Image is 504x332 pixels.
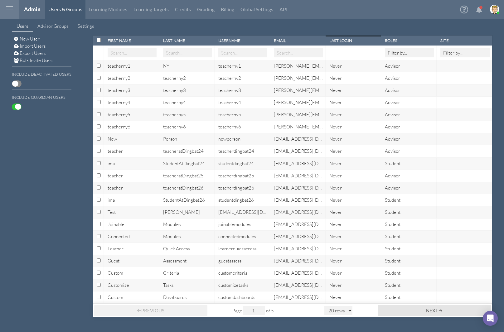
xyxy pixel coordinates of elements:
[426,308,438,313] span: Next
[108,221,157,228] div: Joinable
[218,294,267,301] div: customdashboards
[12,50,47,57] button: Export Users
[218,99,267,106] div: teacherny4
[97,38,101,42] input: Select row with id:select-all
[97,112,101,116] input: Select row with id:select-GbeYSpHWTrYey8SqF
[97,198,101,202] input: Select row with id:select-npCMsxFwC4Zy7aCd3
[108,185,157,191] div: teacher
[108,75,157,81] div: teacherny2
[329,221,378,228] div: Never
[163,197,212,203] div: StudentAtDingbat26
[108,294,157,301] div: Custom
[218,172,267,179] div: teacherdingbat25
[218,111,267,118] div: teacherny5
[141,308,164,313] span: Previous
[163,185,212,191] div: teacheratDingbat26
[97,173,101,177] input: Select row with id:select-sCrZCcWaNv6QjCDpR
[385,123,434,130] div: Advisor
[97,185,101,190] input: Select row with id:select-rzfCsNGrgAJPDR5By
[385,148,434,154] div: Advisor
[97,137,101,141] input: Select row with id:select-FZuALaiDQi6XZt6Ha
[385,75,434,81] div: Advisor
[329,38,379,43] div: Last Login
[97,222,101,226] input: Select row with id:select-KiCAQp9yoXGXN7X6o
[163,63,212,69] div: NY
[218,185,267,191] div: teacherdingbat26
[329,99,378,106] div: Never
[274,233,323,240] div: connetedmodules@headrush.rocks
[108,148,157,154] div: teacher
[274,221,323,228] div: joinablemodules@headrush.rocks
[274,185,323,191] div: teacher@teacheratdingbat26.com
[274,123,323,130] div: james+teacherny6@headrushapp.com
[108,160,157,167] div: ima
[12,35,41,42] button: New User
[218,282,267,288] div: customizetasks
[218,257,267,264] div: guestassess
[329,197,378,203] div: Never
[97,271,101,275] input: Select row with id:select-KTShkKGXeTCvWKDkD
[274,270,323,276] div: customcriteria@headrush.rocks
[97,149,101,153] input: Select row with id:select-FJhyp4BrCFEmK2QFB
[94,305,207,316] button: Previous
[385,257,434,264] div: Student
[108,136,157,142] div: New
[329,123,378,130] div: Never
[274,197,323,203] div: student@studentatdingbat26.com
[385,87,434,94] div: Advisor
[108,38,157,43] div: First Name
[97,76,101,80] input: Select row with id:select-dDxQvdzY5kgeJLDtC
[163,48,212,57] input: Search...
[385,160,434,167] div: Student
[163,38,212,43] div: Last Name
[218,197,267,203] div: studentdingbat26
[24,6,41,12] a: Admin
[108,270,157,276] div: Custom
[73,20,99,32] a: Settings
[163,294,212,301] div: Dashboards
[385,111,434,118] div: Advisor
[108,197,157,203] div: ima
[274,136,323,142] div: newperson@headrushapp.com
[12,20,33,32] a: Users
[218,63,267,69] div: teacherny1
[218,48,267,57] input: Search...
[218,160,267,167] div: studentdingbat24
[163,270,212,276] div: Criteria
[274,99,323,106] div: james+teacherny4@headrushapp.com
[108,123,157,130] div: teacherny6
[329,233,378,240] div: Never
[329,209,378,215] div: Never
[97,88,101,92] input: Select row with id:select-9PPESsChkqjJyGALe
[97,124,101,128] input: Select row with id:select-PBn8TGdJtRFfaMkxa
[329,63,378,69] div: Never
[385,136,434,142] div: Advisor
[324,306,352,315] select: rows per page
[274,148,323,154] div: teacher@teacheratdingbat24.com
[33,20,73,32] a: Advisor Groups
[232,306,274,315] span: Page of
[97,161,101,165] input: Select row with id:select-retuvonXEMjQkrwxY
[163,282,212,288] div: Tasks
[163,233,212,240] div: Modules
[385,245,434,252] div: Student
[329,270,378,276] div: Never
[385,294,434,301] div: Student
[274,75,323,81] div: james+teacherny2@headrushapp.com
[163,87,212,94] div: teacherny3
[218,75,267,81] div: teacherny2
[97,100,101,104] input: Select row with id:select-Hbr3nwTE9k8MfjXw9
[274,209,323,215] div: test@gmail.com
[385,270,434,276] div: Student
[12,42,47,50] button: Import Users
[97,64,101,68] input: Select row with id:select-LERBSA3rT4jpt6X2k
[97,295,101,299] input: Select row with id:select-QLYjgut5WNsqG73v4
[385,185,434,191] div: Advisor
[97,234,101,238] input: Select row with id:select-2oHtjcw246LNKLYrt
[20,36,40,42] span: New User
[163,75,212,81] div: teacherny2
[385,197,434,203] div: Student
[274,282,323,288] div: customizetasks@headrush.rocks
[385,221,434,228] div: Student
